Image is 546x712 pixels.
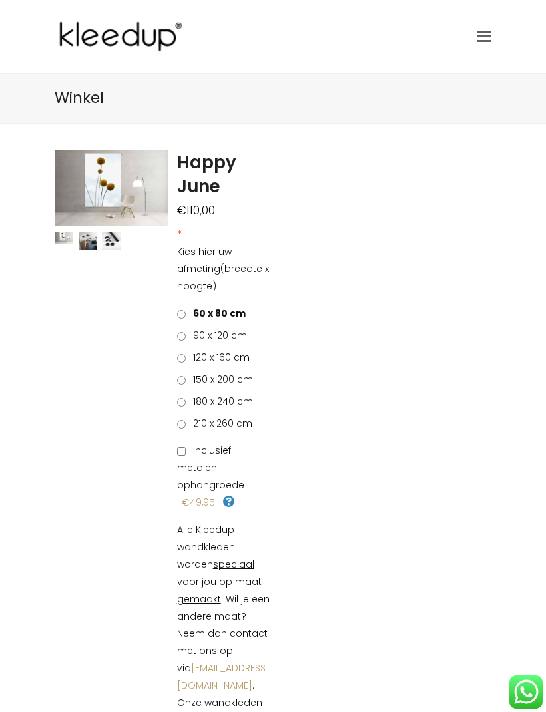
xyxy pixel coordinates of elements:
[79,232,97,250] img: Happy June - Afbeelding 2
[55,10,192,63] img: Kleedup
[177,245,232,275] span: Kies hier uw afmeting
[177,398,186,407] input: 180 x 240 cm
[177,202,215,218] bdi: 110,00
[188,307,246,320] span: 60 x 80 cm
[102,232,121,250] img: Happy June - Afbeelding 3
[177,558,262,606] span: speciaal voor jou op maat gemaakt
[177,420,186,429] input: 210 x 260 cm
[177,661,270,692] a: [EMAIL_ADDRESS][DOMAIN_NAME]
[177,332,186,341] input: 90 x 120 cm
[188,351,250,364] span: 120 x 160 cm
[177,376,186,385] input: 150 x 200 cm
[177,202,186,218] span: €
[177,354,186,363] input: 120 x 160 cm
[188,395,253,408] span: 180 x 240 cm
[55,232,73,244] img: Kleedup wandkleed
[177,150,273,198] h1: Happy June
[177,447,186,456] input: Inclusief metalen ophangroede
[177,444,244,492] span: Inclusief metalen ophangroede
[477,27,491,47] a: Toggle mobile menu
[188,373,253,386] span: 150 x 200 cm
[55,87,104,108] span: Winkel
[182,496,215,509] span: €49,95
[177,243,273,295] p: (breedte x hoogte)
[188,329,247,342] span: 90 x 120 cm
[188,417,252,430] span: 210 x 260 cm
[177,310,186,319] input: 60 x 80 cm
